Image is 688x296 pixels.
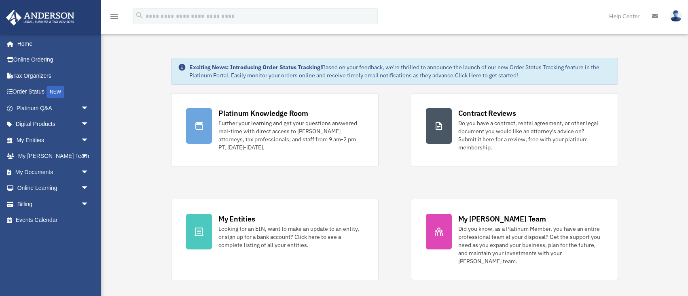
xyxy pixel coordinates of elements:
[218,119,363,151] div: Further your learning and get your questions answered real-time with direct access to [PERSON_NAM...
[81,132,97,149] span: arrow_drop_down
[670,10,682,22] img: User Pic
[6,100,101,116] a: Platinum Q&Aarrow_drop_down
[189,63,611,79] div: Based on your feedback, we're thrilled to announce the launch of our new Order Status Tracking fe...
[81,100,97,117] span: arrow_drop_down
[109,14,119,21] a: menu
[47,86,64,98] div: NEW
[6,116,101,132] a: Digital Productsarrow_drop_down
[458,225,603,265] div: Did you know, as a Platinum Member, you have an entire professional team at your disposal? Get th...
[81,116,97,133] span: arrow_drop_down
[411,93,618,166] a: Contract Reviews Do you have a contract, rental agreement, or other legal document you would like...
[6,84,101,100] a: Order StatusNEW
[458,214,546,224] div: My [PERSON_NAME] Team
[171,199,378,280] a: My Entities Looking for an EIN, want to make an update to an entity, or sign up for a bank accoun...
[6,212,101,228] a: Events Calendar
[6,164,101,180] a: My Documentsarrow_drop_down
[6,148,101,164] a: My [PERSON_NAME] Teamarrow_drop_down
[6,132,101,148] a: My Entitiesarrow_drop_down
[109,11,119,21] i: menu
[6,36,97,52] a: Home
[4,10,77,26] img: Anderson Advisors Platinum Portal
[218,225,363,249] div: Looking for an EIN, want to make an update to an entity, or sign up for a bank account? Click her...
[218,214,255,224] div: My Entities
[6,52,101,68] a: Online Ordering
[411,199,618,280] a: My [PERSON_NAME] Team Did you know, as a Platinum Member, you have an entire professional team at...
[135,11,144,20] i: search
[218,108,308,118] div: Platinum Knowledge Room
[189,64,322,71] strong: Exciting News: Introducing Order Status Tracking!
[6,180,101,196] a: Online Learningarrow_drop_down
[81,196,97,213] span: arrow_drop_down
[81,148,97,165] span: arrow_drop_down
[455,72,518,79] a: Click Here to get started!
[171,93,378,166] a: Platinum Knowledge Room Further your learning and get your questions answered real-time with dire...
[81,180,97,197] span: arrow_drop_down
[6,196,101,212] a: Billingarrow_drop_down
[458,108,516,118] div: Contract Reviews
[81,164,97,181] span: arrow_drop_down
[458,119,603,151] div: Do you have a contract, rental agreement, or other legal document you would like an attorney's ad...
[6,68,101,84] a: Tax Organizers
